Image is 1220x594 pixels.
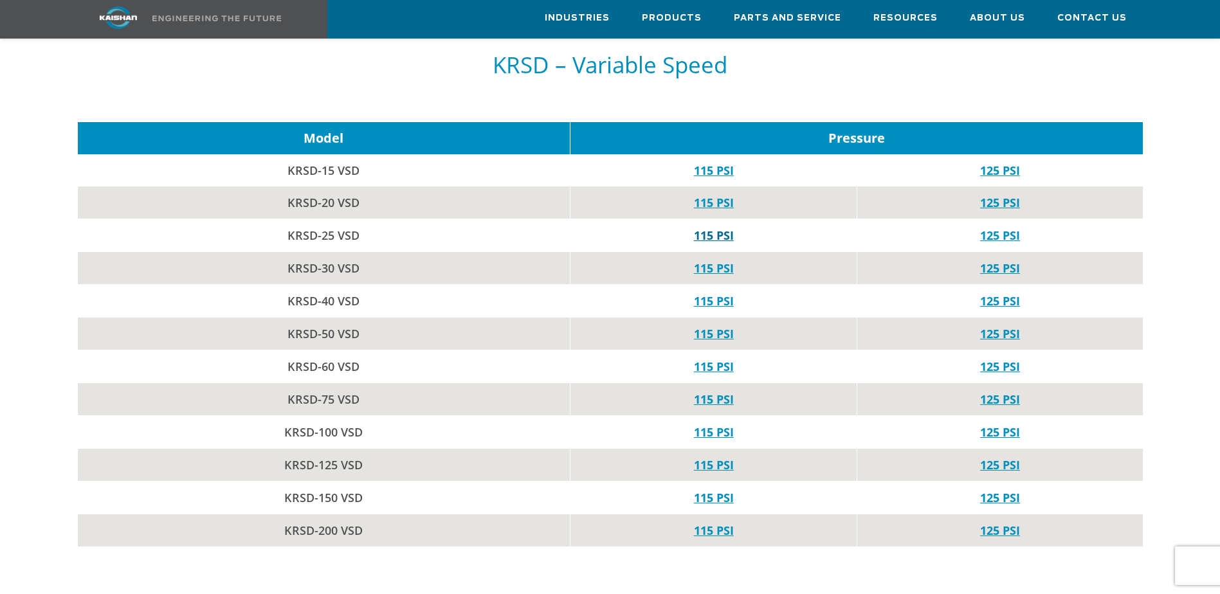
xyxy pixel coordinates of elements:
a: 115 PSI [694,490,734,505]
a: Resources [873,1,938,35]
td: Pressure [570,122,1143,154]
span: Industries [545,11,610,26]
a: 125 PSI [980,163,1020,178]
td: Model [78,122,570,154]
a: 125 PSI [980,260,1020,276]
a: 125 PSI [980,228,1020,243]
a: 125 PSI [980,195,1020,210]
a: 125 PSI [980,457,1020,473]
a: 125 PSI [980,424,1020,440]
td: KRSD-200 VSD [78,514,570,547]
a: Industries [545,1,610,35]
a: 115 PSI [694,195,734,210]
img: kaishan logo [70,6,167,29]
td: KRSD-20 VSD [78,186,570,219]
span: About Us [970,11,1025,26]
a: 125 PSI [980,359,1020,374]
a: About Us [970,1,1025,35]
a: 115 PSI [694,523,734,538]
a: 115 PSI [694,163,734,178]
img: Engineering the future [152,15,281,21]
span: Parts and Service [734,11,841,26]
a: 125 PSI [980,293,1020,309]
a: Contact Us [1057,1,1127,35]
a: 115 PSI [694,293,734,309]
a: 115 PSI [694,392,734,407]
td: KRSD-75 VSD [78,383,570,416]
td: KRSD-125 VSD [78,449,570,482]
a: Parts and Service [734,1,841,35]
td: KRSD-60 VSD [78,350,570,383]
td: KRSD-40 VSD [78,285,570,318]
a: 115 PSI [694,260,734,276]
a: 115 PSI [694,359,734,374]
a: 115 PSI [694,326,734,341]
td: KRSD-15 VSD [78,154,570,186]
a: 125 PSI [980,392,1020,407]
a: 115 PSI [694,457,734,473]
span: Products [642,11,702,26]
a: 125 PSI [980,490,1020,505]
td: KRSD-30 VSD [78,252,570,285]
td: KRSD-25 VSD [78,219,570,252]
span: Resources [873,11,938,26]
span: Contact Us [1057,11,1127,26]
a: 115 PSI [694,424,734,440]
a: 115 PSI [694,228,734,243]
a: 125 PSI [980,326,1020,341]
td: KRSD-100 VSD [78,416,570,449]
td: KRSD-150 VSD [78,482,570,514]
h5: KRSD – Variable Speed [78,53,1143,77]
a: 125 PSI [980,523,1020,538]
td: KRSD-50 VSD [78,318,570,350]
a: Products [642,1,702,35]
